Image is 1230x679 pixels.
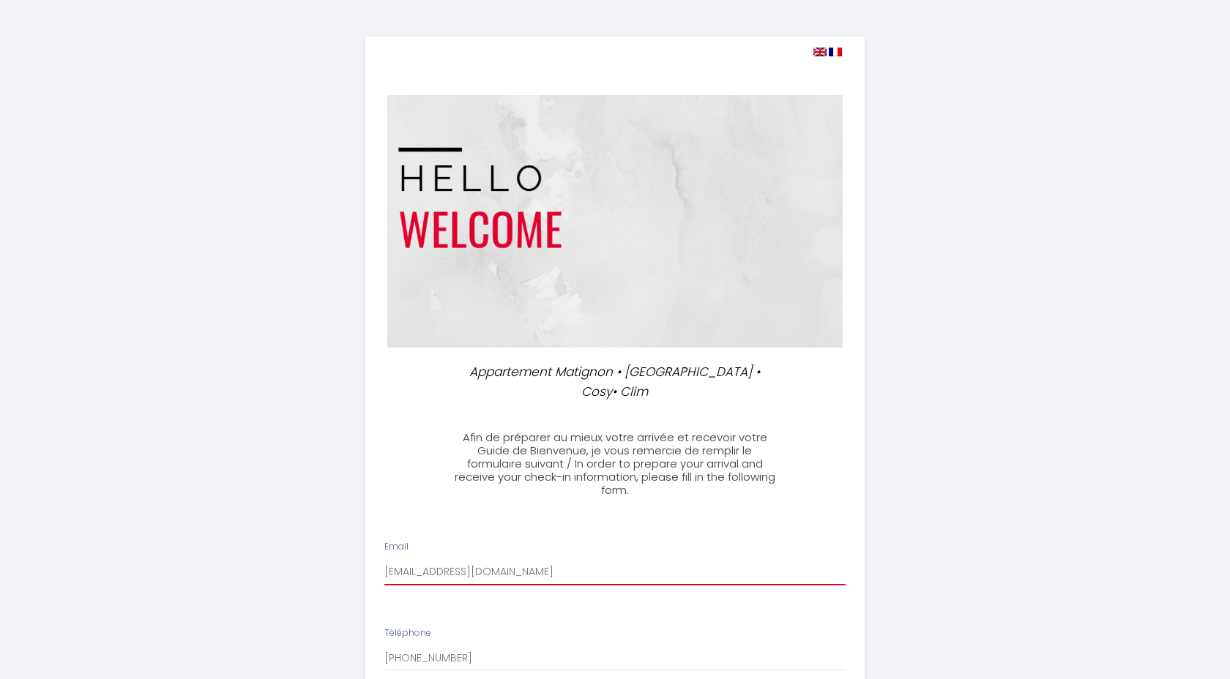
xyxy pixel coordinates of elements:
[458,362,772,401] p: Appartement Matignon • [GEOGRAPHIC_DATA] • Cosy• Clim
[829,48,842,56] img: fr.png
[452,431,778,497] h3: Afin de préparer au mieux votre arrivée et recevoir votre Guide de Bienvenue, je vous remercie de...
[384,626,431,640] label: Téléphone
[813,48,827,56] img: en.png
[384,540,409,554] label: Email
